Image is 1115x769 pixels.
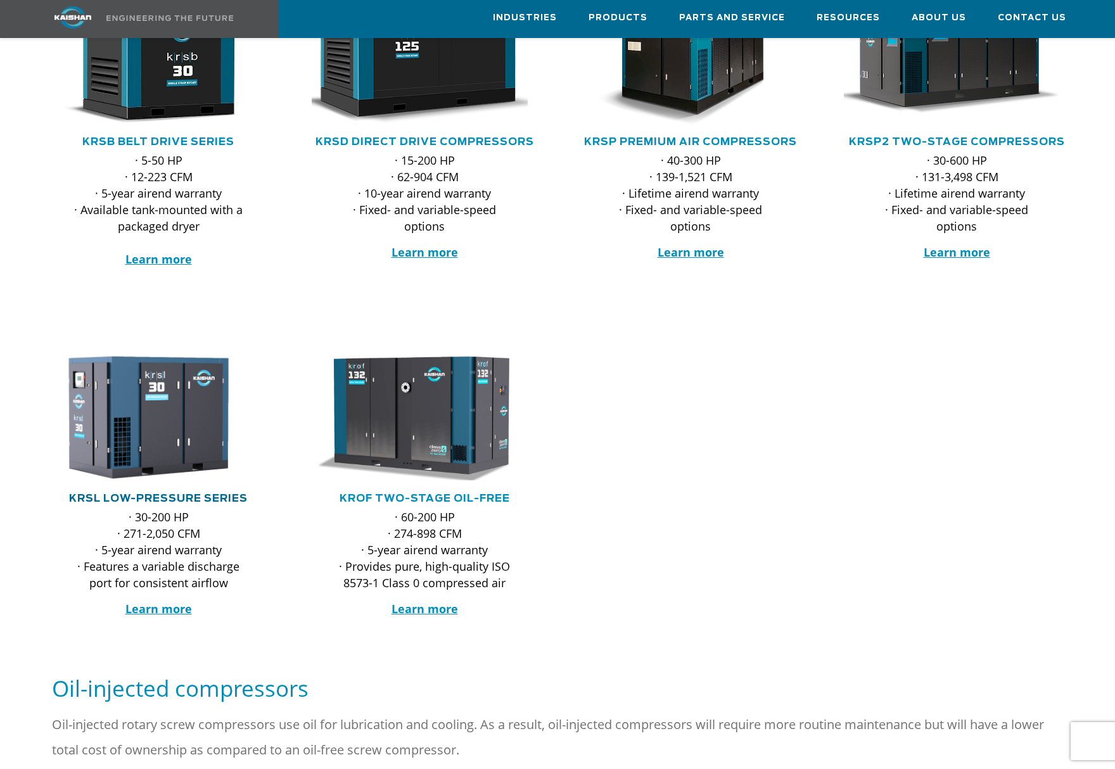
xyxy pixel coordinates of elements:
a: Learn more [125,251,192,267]
h5: Oil-injected compressors [52,674,1062,702]
a: Learn more [392,601,458,616]
img: krof132 [302,353,528,482]
span: About Us [912,11,966,25]
span: Resources [817,11,880,25]
a: Products [589,1,647,35]
p: · 5-50 HP · 12-223 CFM · 5-year airend warranty · Available tank-mounted with a packaged dryer [71,152,246,267]
a: About Us [912,1,966,35]
p: · 15-200 HP · 62-904 CFM · 10-year airend warranty · Fixed- and variable-speed options [337,152,512,234]
a: KROF TWO-STAGE OIL-FREE [340,493,510,504]
a: Learn more [125,601,192,616]
img: kaishan logo [25,6,120,29]
div: krsl30 [46,353,271,482]
p: · 30-600 HP · 131-3,498 CFM · Lifetime airend warranty · Fixed- and variable-speed options [869,152,1044,234]
span: Products [589,11,647,25]
a: Resources [817,1,880,35]
p: Oil-injected rotary screw compressors use oil for lubrication and cooling. As a result, oil-injec... [52,712,1062,763]
a: Parts and Service [679,1,785,35]
span: Contact Us [998,11,1066,25]
p: · 40-300 HP · 139-1,521 CFM · Lifetime airend warranty · Fixed- and variable-speed options [603,152,778,234]
img: Engineering the future [106,15,233,21]
a: KRSP Premium Air Compressors [584,137,797,147]
a: Industries [493,1,557,35]
div: krof132 [312,353,537,482]
span: Industries [493,11,557,25]
a: Learn more [392,245,458,260]
p: · 60-200 HP · 274-898 CFM · 5-year airend warranty · Provides pure, high-quality ISO 8573-1 Class... [337,509,512,591]
img: krsl30 [36,353,262,482]
a: KRSP2 Two-Stage Compressors [849,137,1065,147]
a: KRSD Direct Drive Compressors [315,137,534,147]
a: Contact Us [998,1,1066,35]
a: Learn more [658,245,724,260]
p: · 30-200 HP · 271-2,050 CFM · 5-year airend warranty · Features a variable discharge port for con... [71,509,246,591]
span: Parts and Service [679,11,785,25]
a: Learn more [924,245,990,260]
a: KRSL Low-Pressure Series [69,493,248,504]
a: KRSB Belt Drive Series [82,137,234,147]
